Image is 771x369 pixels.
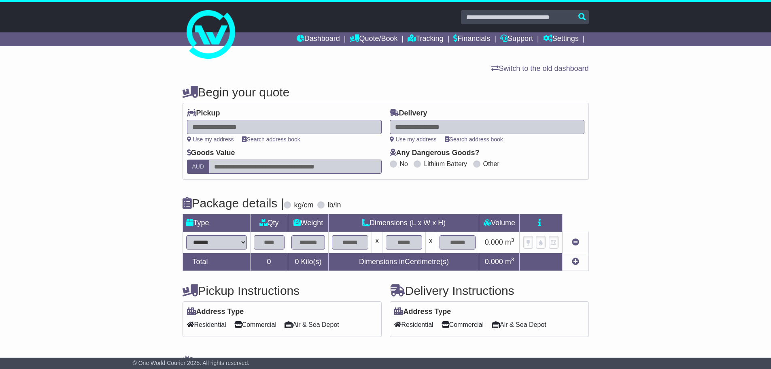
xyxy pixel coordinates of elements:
span: Commercial [234,318,276,331]
td: Type [183,214,250,232]
label: Goods Value [187,149,235,158]
span: Residential [394,318,433,331]
td: x [425,232,436,253]
a: Search address book [242,136,300,143]
label: Other [483,160,499,168]
label: Pickup [187,109,220,118]
a: Quote/Book [350,32,397,46]
td: Total [183,253,250,271]
td: Volume [479,214,520,232]
label: lb/in [327,201,341,210]
label: Delivery [390,109,427,118]
label: AUD [187,160,210,174]
td: Weight [288,214,329,232]
a: Use my address [390,136,437,143]
span: Commercial [442,318,484,331]
h4: Delivery Instructions [390,284,589,297]
a: Remove this item [572,238,579,246]
h4: Begin your quote [183,85,589,99]
sup: 3 [511,237,514,243]
label: Address Type [187,307,244,316]
td: Qty [250,214,288,232]
a: Settings [543,32,579,46]
a: Search address book [445,136,503,143]
span: Residential [187,318,226,331]
a: Dashboard [297,32,340,46]
td: Kilo(s) [288,253,329,271]
label: kg/cm [294,201,313,210]
h4: Warranty & Insurance [183,355,589,369]
a: Use my address [187,136,234,143]
label: Lithium Battery [424,160,467,168]
span: Air & Sea Depot [285,318,339,331]
span: 0.000 [485,258,503,266]
a: Financials [453,32,490,46]
h4: Package details | [183,196,284,210]
a: Tracking [408,32,443,46]
span: m [505,258,514,266]
label: No [400,160,408,168]
sup: 3 [511,256,514,262]
a: Switch to the old dashboard [491,64,588,73]
span: Air & Sea Depot [492,318,546,331]
a: Support [500,32,533,46]
td: Dimensions in Centimetre(s) [329,253,479,271]
span: m [505,238,514,246]
span: © One World Courier 2025. All rights reserved. [133,360,250,366]
td: Dimensions (L x W x H) [329,214,479,232]
label: Address Type [394,307,451,316]
span: 0 [295,258,299,266]
span: 0.000 [485,238,503,246]
td: 0 [250,253,288,271]
h4: Pickup Instructions [183,284,382,297]
label: Any Dangerous Goods? [390,149,480,158]
a: Add new item [572,258,579,266]
td: x [372,232,382,253]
